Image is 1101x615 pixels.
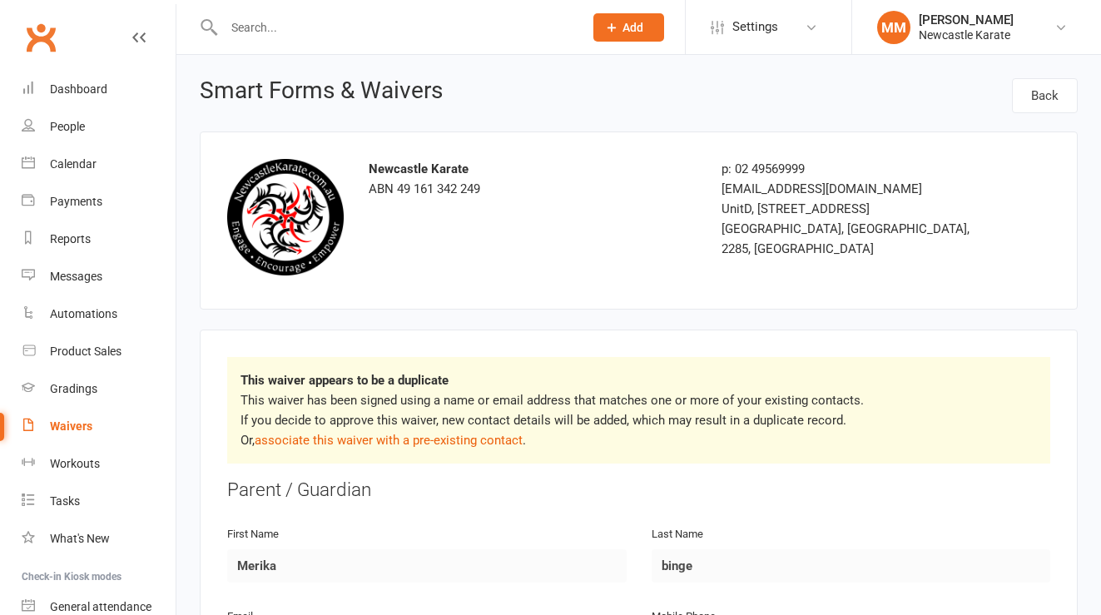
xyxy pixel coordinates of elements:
strong: This waiver appears to be a duplicate [241,373,449,388]
div: [PERSON_NAME] [919,12,1014,27]
div: MM [877,11,910,44]
a: What's New [22,520,176,558]
div: What's New [50,532,110,545]
div: Payments [50,195,102,208]
a: Product Sales [22,333,176,370]
a: People [22,108,176,146]
div: [GEOGRAPHIC_DATA], [GEOGRAPHIC_DATA], 2285, [GEOGRAPHIC_DATA] [722,219,979,259]
a: Messages [22,258,176,295]
a: Workouts [22,445,176,483]
div: Gradings [50,382,97,395]
div: Newcastle Karate [919,27,1014,42]
div: Messages [50,270,102,283]
div: General attendance [50,600,151,613]
a: associate this waiver with a pre-existing contact [255,433,523,448]
a: Waivers [22,408,176,445]
a: Clubworx [20,17,62,58]
div: [EMAIL_ADDRESS][DOMAIN_NAME] [722,179,979,199]
div: UnitD, [STREET_ADDRESS] [722,199,979,219]
div: People [50,120,85,133]
div: Product Sales [50,345,122,358]
img: logo.png [227,159,344,275]
div: Workouts [50,457,100,470]
a: Automations [22,295,176,333]
div: Tasks [50,494,80,508]
label: First Name [227,526,279,543]
div: Dashboard [50,82,107,96]
button: Add [593,13,664,42]
a: Dashboard [22,71,176,108]
div: Waivers [50,419,92,433]
div: Automations [50,307,117,320]
div: Parent / Guardian [227,477,1050,503]
div: p: 02 49569999 [722,159,979,179]
p: This waiver has been signed using a name or email address that matches one or more of your existi... [241,390,1037,450]
span: Add [622,21,643,34]
a: Calendar [22,146,176,183]
span: Settings [732,8,778,46]
label: Last Name [652,526,703,543]
a: Back [1012,78,1078,113]
h1: Smart Forms & Waivers [200,78,443,108]
div: Calendar [50,157,97,171]
div: ABN 49 161 342 249 [369,159,697,199]
a: Gradings [22,370,176,408]
div: Reports [50,232,91,246]
a: Payments [22,183,176,221]
a: Tasks [22,483,176,520]
strong: Newcastle Karate [369,161,469,176]
a: Reports [22,221,176,258]
input: Search... [219,16,572,39]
